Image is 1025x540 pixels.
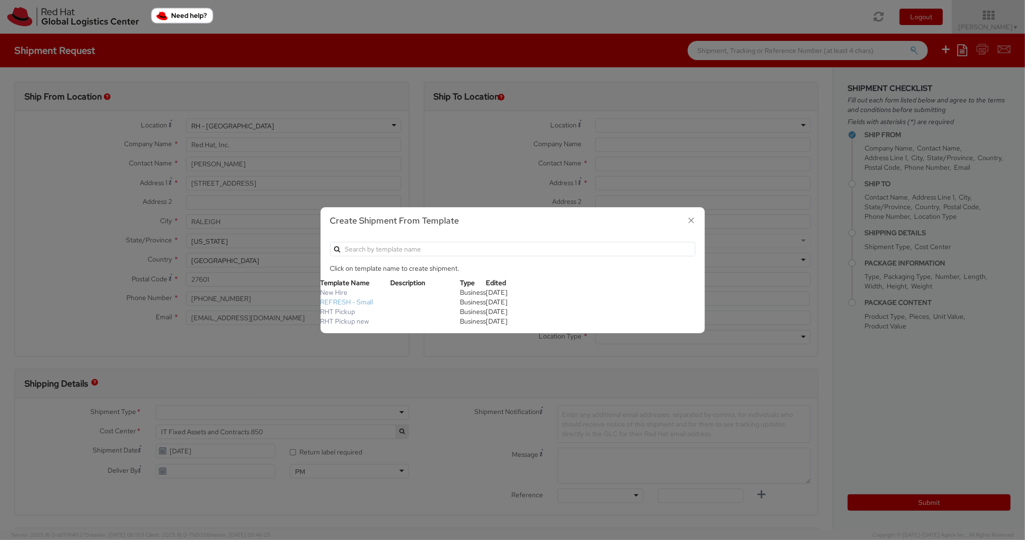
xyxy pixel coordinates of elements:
[486,317,507,326] span: 02/16/2024
[321,317,370,326] a: RHT Pickup new
[321,278,390,288] th: Template Name
[486,288,507,297] span: 01/24/2024
[486,278,520,288] th: Edited
[460,278,486,288] th: Type
[486,298,507,306] span: 01/11/2024
[330,214,695,227] h3: Create Shipment From Template
[460,288,486,297] span: Business
[460,307,486,316] span: Business
[486,307,507,316] span: 01/11/2024
[460,317,486,326] span: Business
[321,288,348,297] a: New Hire
[321,298,373,306] a: REFRESH - Small
[321,307,356,316] a: RHT Pickup
[330,242,695,256] input: Search by template name
[330,264,695,273] p: Click on template name to create shipment.
[390,278,460,288] th: Description
[151,8,213,24] button: Need help?
[460,298,486,306] span: Business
